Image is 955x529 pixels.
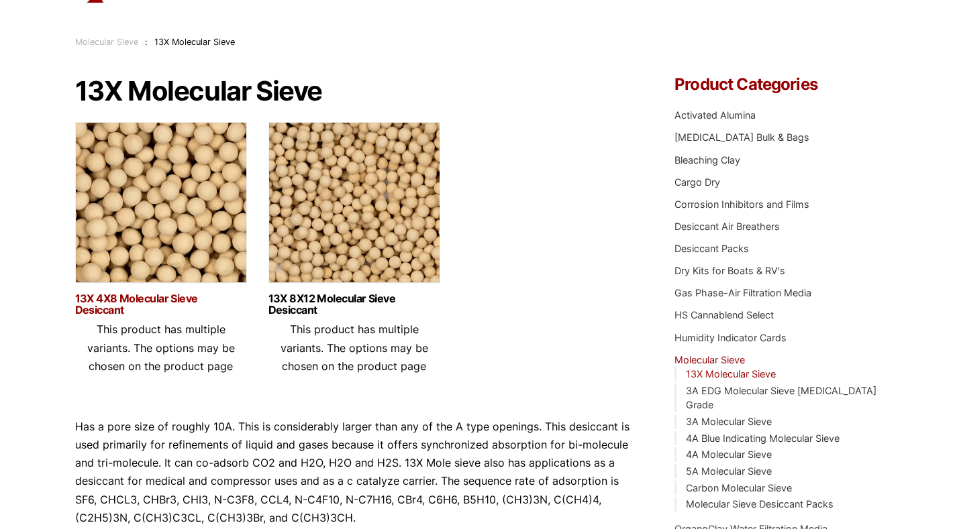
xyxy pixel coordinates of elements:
a: Dry Kits for Boats & RV's [674,265,785,276]
a: Gas Phase-Air Filtration Media [674,287,811,298]
p: Has a pore size of roughly 10A. This is considerably larger than any of the A type openings. This... [75,418,635,527]
a: HS Cannablend Select [674,309,774,320]
a: Molecular Sieve [75,37,138,47]
span: 13X Molecular Sieve [154,37,235,47]
a: 13X 4X8 Molecular Sieve Desiccant [75,293,247,316]
a: Molecular Sieve [674,354,745,365]
h4: Product Categories [674,76,880,93]
a: 3A Molecular Sieve [686,416,772,427]
a: Desiccant Air Breathers [674,221,780,232]
a: Bleaching Clay [674,154,740,166]
a: 4A Molecular Sieve [686,449,772,460]
a: Carbon Molecular Sieve [686,482,792,493]
a: 13X Molecular Sieve [686,368,776,379]
span: This product has multiple variants. The options may be chosen on the product page [87,322,235,372]
span: : [145,37,148,47]
a: Humidity Indicator Cards [674,332,787,343]
a: Cargo Dry [674,176,720,188]
a: Corrosion Inhibitors and Films [674,198,809,210]
a: 3A EDG Molecular Sieve [MEDICAL_DATA] Grade [686,385,876,411]
h1: 13X Molecular Sieve [75,76,635,106]
a: 4A Blue Indicating Molecular Sieve [686,432,840,444]
a: Molecular Sieve Desiccant Packs [686,498,834,510]
a: 5A Molecular Sieve [686,465,772,477]
a: [MEDICAL_DATA] Bulk & Bags [674,131,809,143]
a: Desiccant Packs [674,243,749,254]
a: Activated Alumina [674,109,756,121]
a: 13X 8X12 Molecular Sieve Desiccant [268,293,440,316]
span: This product has multiple variants. The options may be chosen on the product page [281,322,428,372]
